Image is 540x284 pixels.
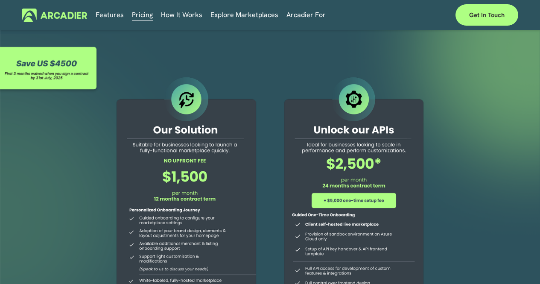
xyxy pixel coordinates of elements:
span: Arcadier For [286,9,326,21]
a: Features [96,9,124,22]
a: Pricing [132,9,153,22]
a: folder dropdown [286,9,326,22]
a: folder dropdown [161,9,202,22]
a: Explore Marketplaces [210,9,278,22]
a: Get in touch [455,4,518,26]
img: Arcadier [22,9,87,22]
span: How It Works [161,9,202,21]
